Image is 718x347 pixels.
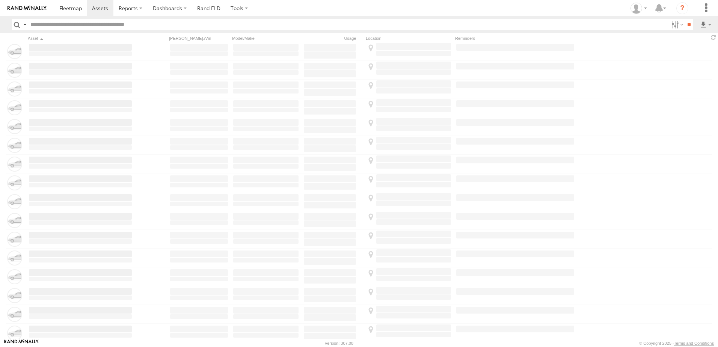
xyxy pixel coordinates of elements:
[4,339,39,347] a: Visit our Website
[8,6,47,11] img: rand-logo.svg
[169,36,229,41] div: [PERSON_NAME]./Vin
[22,19,28,30] label: Search Query
[232,36,300,41] div: Model/Make
[628,3,650,14] div: Tim Zylstra
[674,341,714,345] a: Terms and Conditions
[303,36,363,41] div: Usage
[699,19,712,30] label: Export results as...
[709,34,718,41] span: Refresh
[668,19,685,30] label: Search Filter Options
[639,341,714,345] div: © Copyright 2025 -
[325,341,353,345] div: Version: 307.00
[366,36,452,41] div: Location
[455,36,575,41] div: Reminders
[676,2,688,14] i: ?
[28,36,133,41] div: Click to Sort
